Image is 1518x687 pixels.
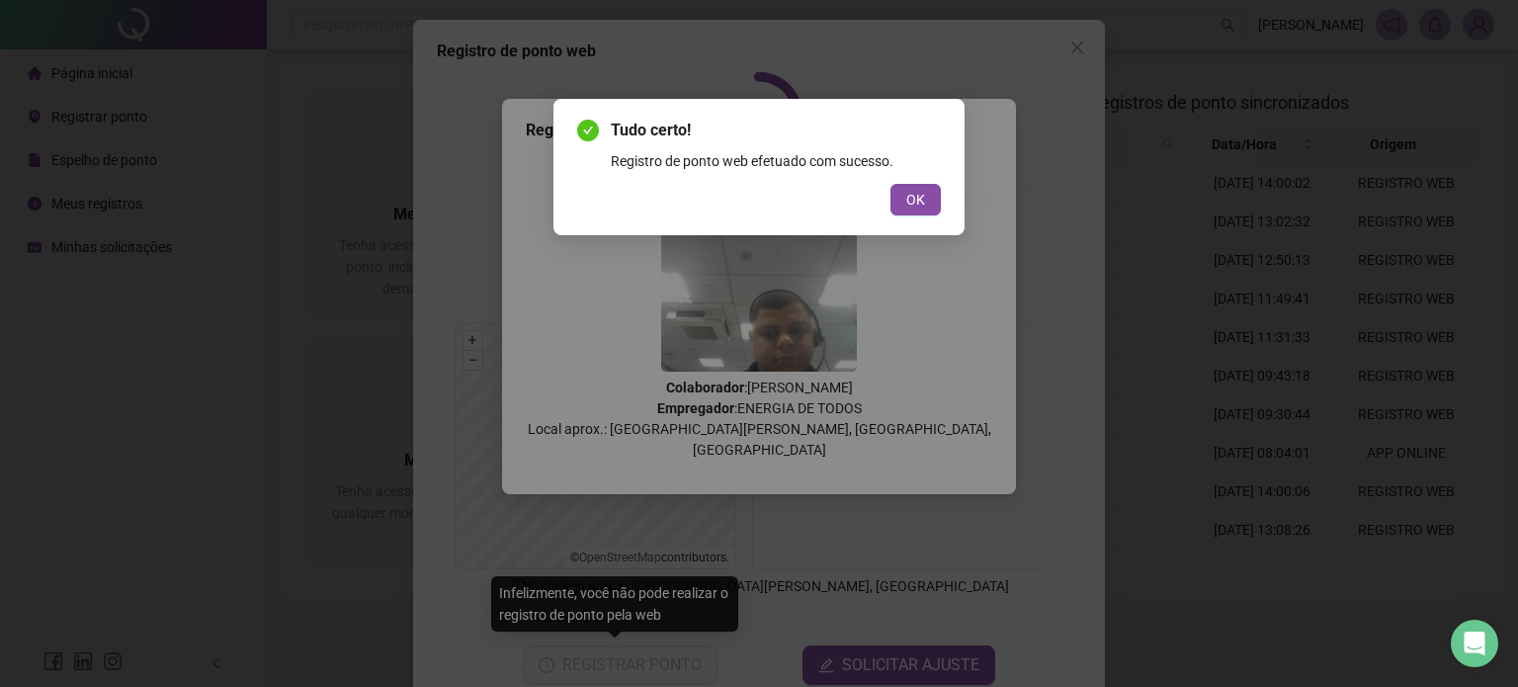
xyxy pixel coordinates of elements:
[890,184,941,215] button: OK
[611,119,941,142] span: Tudo certo!
[611,150,941,172] div: Registro de ponto web efetuado com sucesso.
[577,120,599,141] span: check-circle
[906,189,925,211] span: OK
[1451,620,1498,667] div: Open Intercom Messenger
